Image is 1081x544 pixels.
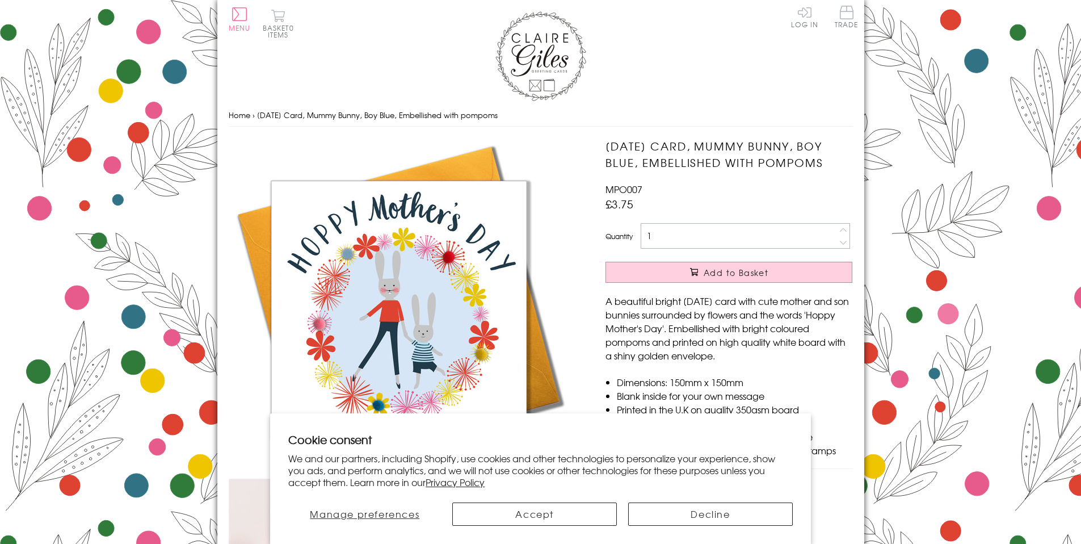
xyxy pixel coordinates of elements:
[288,453,793,488] p: We and our partners, including Shopify, use cookies and other technologies to personalize your ex...
[257,110,498,120] span: [DATE] Card, Mummy Bunny, Boy Blue, Embellished with pompoms
[229,104,853,127] nav: breadcrumbs
[835,6,859,28] span: Trade
[263,9,294,38] button: Basket0 items
[605,196,633,212] span: £3.75
[628,503,793,526] button: Decline
[495,11,586,101] img: Claire Giles Greetings Cards
[310,507,419,521] span: Manage preferences
[229,138,569,479] img: Mother's Day Card, Mummy Bunny, Boy Blue, Embellished with pompoms
[835,6,859,30] a: Trade
[229,23,251,33] span: Menu
[253,110,255,120] span: ›
[617,375,852,389] li: Dimensions: 150mm x 150mm
[617,389,852,403] li: Blank inside for your own message
[605,262,852,283] button: Add to Basket
[617,403,852,416] li: Printed in the U.K on quality 350gsm board
[605,138,852,171] h1: [DATE] Card, Mummy Bunny, Boy Blue, Embellished with pompoms
[288,432,793,447] h2: Cookie consent
[452,503,617,526] button: Accept
[229,7,251,31] button: Menu
[605,182,642,196] span: MPO007
[426,475,485,489] a: Privacy Policy
[288,503,441,526] button: Manage preferences
[704,267,768,278] span: Add to Basket
[605,231,633,241] label: Quantity
[229,110,250,120] a: Home
[791,6,818,28] a: Log In
[268,23,294,40] span: 0 items
[605,294,852,362] p: A beautiful bright [DATE] card with cute mother and son bunnies surrounded by flowers and the wor...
